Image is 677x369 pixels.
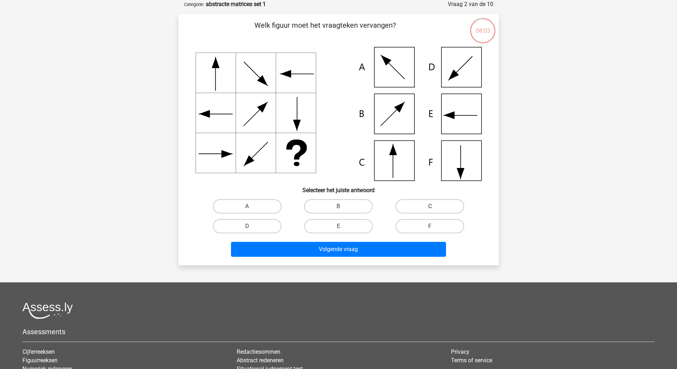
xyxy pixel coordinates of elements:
small: Categorie: [184,2,204,7]
h6: Selecteer het juiste antwoord [190,181,488,194]
a: Redactiesommen [237,348,280,355]
label: F [396,219,464,233]
a: Privacy [451,348,469,355]
div: 08:03 [469,17,496,35]
label: E [304,219,373,233]
label: A [213,199,281,213]
a: Cijferreeksen [22,348,55,355]
p: Welk figuur moet het vraagteken vervangen? [190,20,461,41]
button: Volgende vraag [231,242,446,257]
h5: Assessments [22,327,655,336]
label: C [396,199,464,213]
a: Terms of service [451,357,492,364]
label: B [304,199,373,213]
img: Assessly logo [22,302,73,319]
a: Figuurreeksen [22,357,58,364]
strong: abstracte matrices set 1 [206,1,266,7]
a: Abstract redeneren [237,357,284,364]
label: D [213,219,281,233]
